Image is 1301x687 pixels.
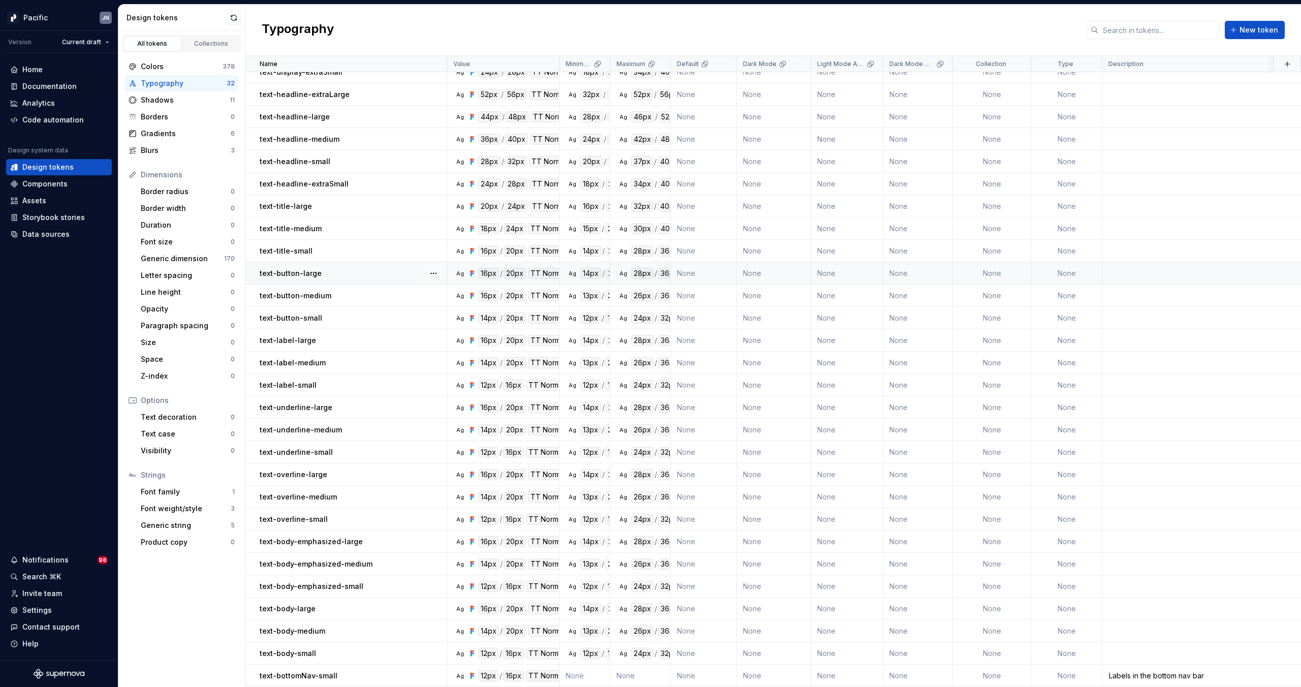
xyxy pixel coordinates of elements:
[456,269,464,277] div: Ag
[619,448,627,456] div: Ag
[232,488,235,496] div: 1
[125,126,239,142] a: Gradients6
[127,13,227,23] div: Design tokens
[619,471,627,479] div: Ag
[141,112,231,122] div: Borders
[619,426,627,434] div: Ag
[456,314,464,322] div: Ag
[141,254,224,264] div: Generic dimension
[1031,150,1102,173] td: None
[6,176,112,192] a: Components
[127,40,178,48] div: All tokens
[231,288,235,296] div: 0
[453,60,470,68] p: Value
[478,89,500,100] div: 52px
[953,150,1031,173] td: None
[883,61,953,83] td: None
[23,13,48,23] div: Pacific
[603,89,606,100] div: /
[231,238,235,246] div: 0
[631,89,653,100] div: 52px
[478,134,501,145] div: 36px
[1031,106,1102,128] td: None
[478,178,501,190] div: 24px
[883,150,953,173] td: None
[137,501,239,517] a: Font weight/style3
[502,156,504,167] div: /
[604,111,606,122] div: /
[137,251,239,267] a: Generic dimension170
[231,221,235,229] div: 0
[98,556,108,564] span: 98
[889,60,934,68] p: Dark Mode Accessible
[231,146,235,154] div: 3
[658,156,680,167] div: 40px
[655,111,658,122] div: /
[141,78,227,88] div: Typography
[137,334,239,351] a: Size0
[737,173,811,195] td: None
[456,493,464,501] div: Ag
[231,521,235,529] div: 5
[22,588,62,599] div: Invite team
[141,412,231,422] div: Text decoration
[22,229,70,239] div: Data sources
[568,135,576,143] div: Ag
[953,173,1031,195] td: None
[743,60,777,68] p: Dark Mode
[6,95,112,111] a: Analytics
[619,538,627,546] div: Ag
[141,337,231,348] div: Size
[580,178,601,190] div: 18px
[22,179,68,189] div: Components
[22,212,85,223] div: Storybook stories
[137,534,239,550] a: Product copy0
[456,381,464,389] div: Ag
[478,156,501,167] div: 28px
[141,186,231,197] div: Border radius
[6,159,112,175] a: Design tokens
[568,560,576,568] div: Ag
[506,111,529,122] div: 48px
[1031,128,1102,150] td: None
[6,112,112,128] a: Code automation
[141,321,231,331] div: Paragraph spacing
[529,156,568,167] div: TT Norms
[671,106,737,128] td: None
[137,234,239,250] a: Font size0
[568,605,576,613] div: Ag
[631,111,654,122] div: 46px
[619,247,627,255] div: Ag
[137,183,239,200] a: Border radius0
[57,35,114,49] button: Current draft
[231,188,235,196] div: 0
[530,134,569,145] div: TT Norms
[137,284,239,300] a: Line height0
[125,58,239,75] a: Colors378
[631,156,653,167] div: 37px
[530,178,568,190] div: TT Norms
[671,150,737,173] td: None
[456,649,464,658] div: Ag
[456,247,464,255] div: Ag
[501,89,504,100] div: /
[141,487,232,497] div: Font family
[22,162,74,172] div: Design tokens
[529,89,568,100] div: TT Norms
[260,89,350,100] p: text-headline-extraLarge
[811,173,883,195] td: None
[976,60,1006,68] p: Collection
[137,443,239,459] a: Visibility0
[619,202,627,210] div: Ag
[568,336,576,345] div: Ag
[568,113,576,121] div: Ag
[602,178,605,190] div: /
[619,649,627,658] div: Ag
[883,106,953,128] td: None
[456,90,464,99] div: Ag
[619,180,627,188] div: Ag
[883,83,953,106] td: None
[141,446,231,456] div: Visibility
[568,90,576,99] div: Ag
[2,7,116,28] button: PacificJN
